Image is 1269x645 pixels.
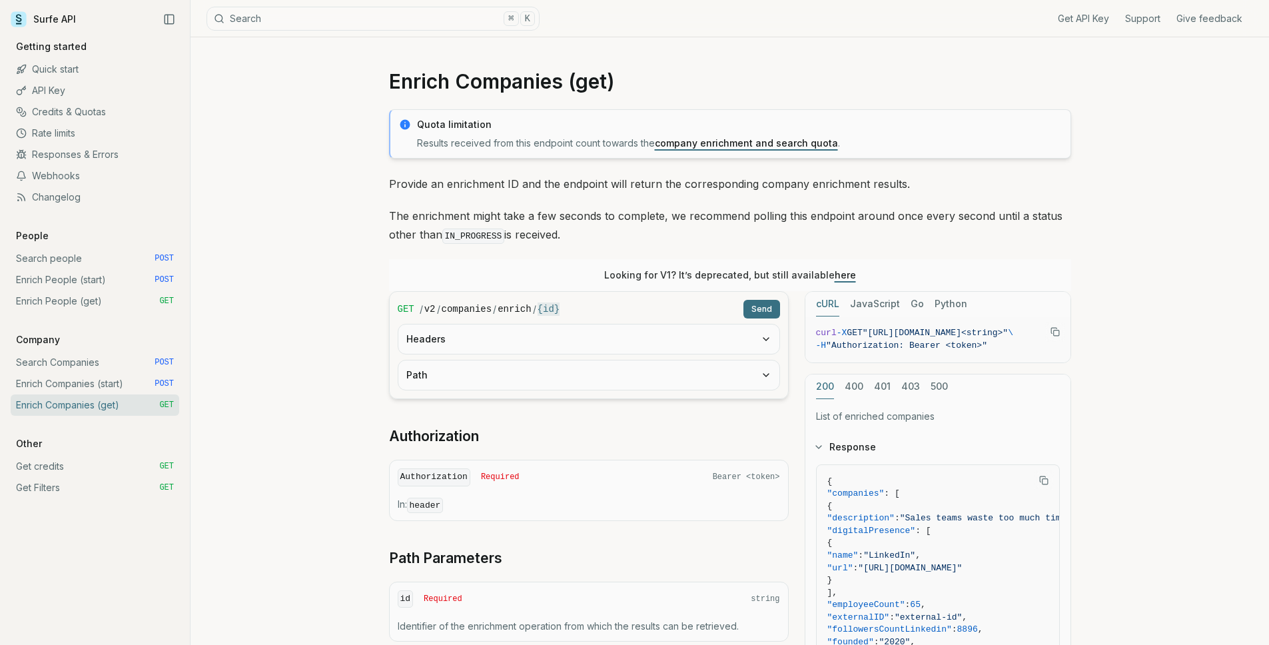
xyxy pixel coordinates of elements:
[389,207,1071,246] p: The enrichment might take a few seconds to complete, we recommend polling this endpoint around on...
[853,563,859,573] span: :
[826,340,987,350] span: "Authorization: Bearer <token>"
[11,248,179,269] a: Search people POST
[11,456,179,477] a: Get credits GET
[751,594,779,604] span: string
[827,488,885,498] span: "companies"
[11,394,179,416] a: Enrich Companies (get) GET
[398,303,414,316] span: GET
[910,600,921,610] span: 65
[11,437,47,450] p: Other
[159,9,179,29] button: Collapse Sidebar
[816,292,839,317] button: cURL
[845,374,863,399] button: 400
[389,69,1071,93] h1: Enrich Companies (get)
[11,477,179,498] a: Get Filters GET
[424,303,436,316] code: v2
[952,624,957,634] span: :
[911,292,924,317] button: Go
[905,600,911,610] span: :
[1125,12,1160,25] a: Support
[884,488,899,498] span: : [
[816,374,834,399] button: 200
[743,300,780,319] button: Send
[805,430,1070,464] button: Response
[155,378,174,389] span: POST
[11,333,65,346] p: Company
[895,513,900,523] span: :
[874,374,891,399] button: 401
[935,292,967,317] button: Python
[863,328,1008,338] span: "[URL][DOMAIN_NAME]<string>"
[11,352,179,373] a: Search Companies POST
[816,328,837,338] span: curl
[498,303,531,316] code: enrich
[424,594,462,604] span: Required
[827,563,853,573] span: "url"
[398,620,780,633] p: Identifier of the enrichment operation from which the results can be retrieved.
[858,563,962,573] span: "[URL][DOMAIN_NAME]"
[493,303,496,316] span: /
[915,550,921,560] span: ,
[827,588,838,598] span: ],
[437,303,440,316] span: /
[11,59,179,80] a: Quick start
[1058,12,1109,25] a: Get API Key
[207,7,540,31] button: Search⌘K
[957,624,978,634] span: 8896
[442,303,492,316] code: companies
[827,600,905,610] span: "employeeCount"
[863,550,915,560] span: "LinkedIn"
[533,303,536,316] span: /
[538,303,560,316] code: {id}
[159,400,174,410] span: GET
[827,526,916,536] span: "digitalPresence"
[858,550,863,560] span: :
[835,269,856,281] a: here
[962,612,967,622] span: ,
[1008,328,1013,338] span: \
[504,11,518,26] kbd: ⌘
[417,118,1062,131] p: Quota limitation
[442,229,505,244] code: IN_PROGRESS
[159,482,174,493] span: GET
[847,328,862,338] span: GET
[407,498,444,513] code: header
[159,296,174,307] span: GET
[1034,470,1054,490] button: Copy Text
[604,269,856,282] p: Looking for V1? It’s deprecated, but still available
[889,612,895,622] span: :
[481,472,520,482] span: Required
[11,9,76,29] a: Surfe API
[11,101,179,123] a: Credits & Quotas
[420,303,423,316] span: /
[850,292,900,317] button: JavaScript
[398,590,414,608] code: id
[895,612,962,622] span: "external-id"
[837,328,847,338] span: -X
[827,476,833,486] span: {
[11,80,179,101] a: API Key
[901,374,920,399] button: 403
[827,624,952,634] span: "followersCountLinkedin"
[155,253,174,264] span: POST
[389,427,479,446] a: Authorization
[931,374,948,399] button: 500
[389,549,502,568] a: Path Parameters
[11,291,179,312] a: Enrich People (get) GET
[921,600,926,610] span: ,
[520,11,535,26] kbd: K
[11,373,179,394] a: Enrich Companies (start) POST
[827,575,833,585] span: }
[398,360,779,390] button: Path
[655,137,838,149] a: company enrichment and search quota
[389,175,1071,193] p: Provide an enrichment ID and the endpoint will return the corresponding company enrichment results.
[398,498,780,512] p: In:
[816,340,827,350] span: -H
[398,324,779,354] button: Headers
[417,137,1062,150] p: Results received from this endpoint count towards the .
[915,526,931,536] span: : [
[11,269,179,291] a: Enrich People (start) POST
[11,165,179,187] a: Webhooks
[11,187,179,208] a: Changelog
[398,468,470,486] code: Authorization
